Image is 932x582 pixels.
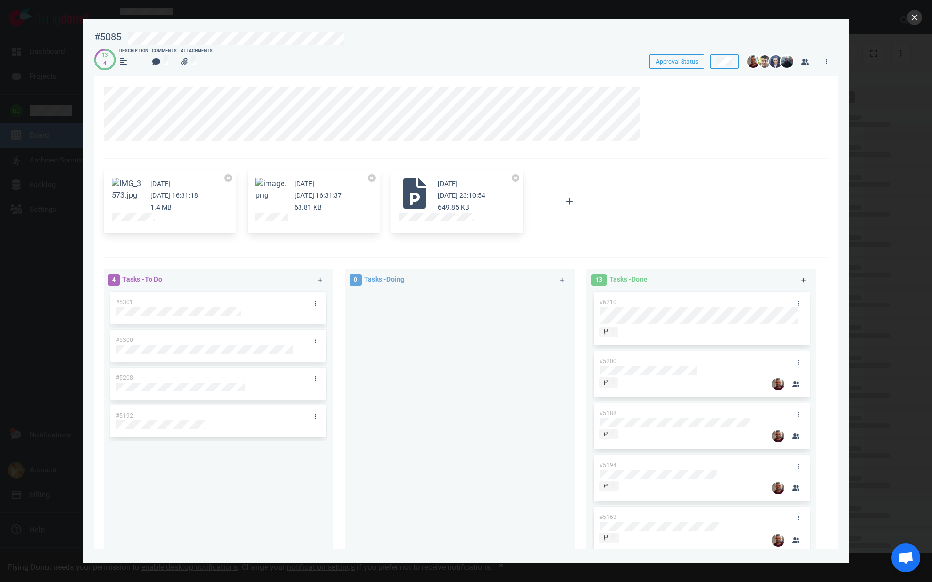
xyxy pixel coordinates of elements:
[112,178,143,201] button: Zoom image
[102,60,108,68] div: 4
[591,274,607,286] span: 13
[772,482,784,494] img: 26
[349,274,362,286] span: 0
[294,180,314,188] small: [DATE]
[599,358,616,365] span: #5200
[294,192,342,199] small: [DATE] 16:31:37
[649,54,704,69] button: Approval Status
[122,275,162,283] span: Tasks - To Do
[108,274,120,286] span: 4
[119,48,148,55] div: Description
[609,275,648,283] span: Tasks - Done
[599,462,616,469] span: #5194
[599,514,616,520] span: #5163
[781,55,793,68] img: 26
[758,55,771,68] img: 26
[599,299,616,306] span: #6210
[102,51,108,60] div: 13
[294,203,322,211] small: 63.81 KB
[438,192,485,199] small: [DATE] 23:10:54
[150,203,172,211] small: 1.4 MB
[255,178,286,201] button: Zoom image
[116,374,133,381] span: #5208
[772,430,784,442] img: 26
[94,31,121,43] div: #5085
[891,543,920,572] a: Ανοιχτή συνομιλία
[116,299,133,306] span: #5301
[438,203,469,211] small: 649.85 KB
[150,192,198,199] small: [DATE] 16:31:18
[772,534,784,547] img: 26
[772,378,784,390] img: 26
[599,410,616,417] span: #5188
[150,180,170,188] small: [DATE]
[438,180,458,188] small: [DATE]
[152,48,177,55] div: Comments
[747,55,760,68] img: 26
[364,275,404,283] span: Tasks - Doing
[116,337,133,343] span: #5300
[769,55,782,68] img: 26
[181,48,213,55] div: Attachments
[907,10,922,25] button: close
[116,412,133,419] span: #5192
